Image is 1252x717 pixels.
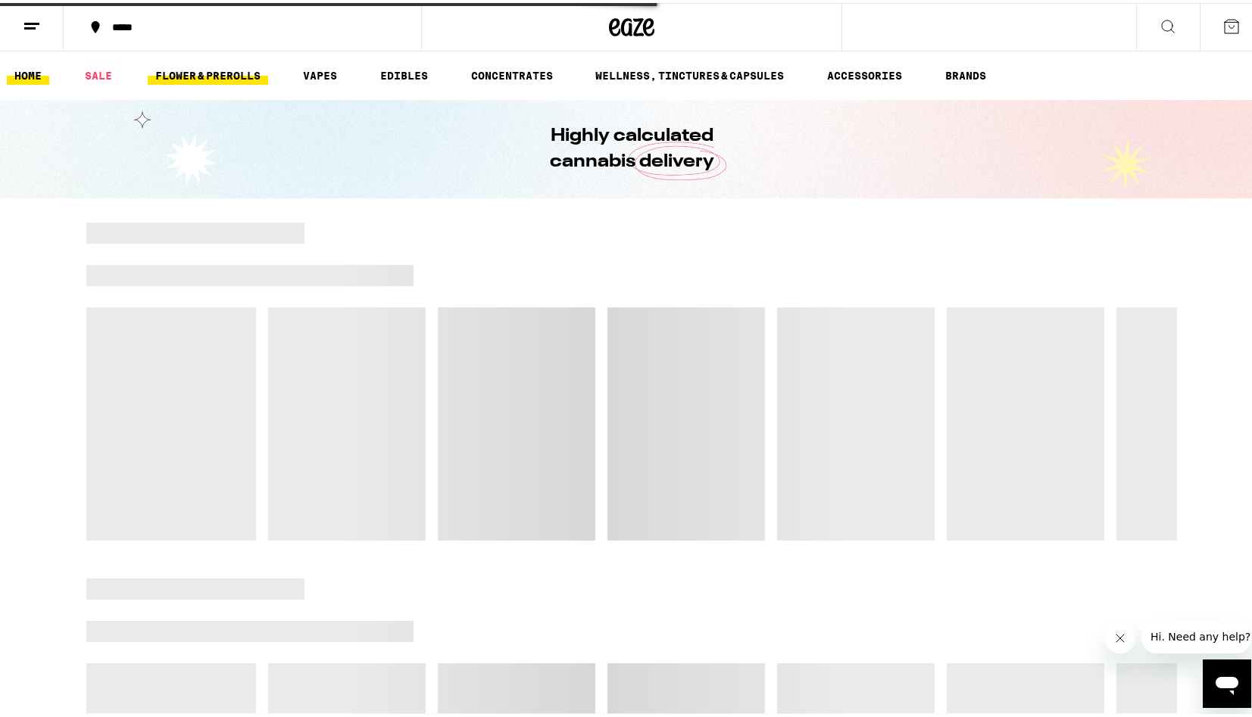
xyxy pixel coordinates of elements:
[77,64,120,82] a: SALE
[1203,656,1251,705] iframe: Button to launch messaging window
[148,64,268,82] a: FLOWER & PREROLLS
[507,120,757,172] h1: Highly calculated cannabis delivery
[938,64,994,82] a: BRANDS
[373,64,436,82] a: EDIBLES
[464,64,560,82] a: CONCENTRATES
[7,64,49,82] a: HOME
[1141,617,1251,650] iframe: Message from company
[820,64,910,82] a: ACCESSORIES
[295,64,345,82] a: VAPES
[588,64,791,82] a: WELLNESS, TINCTURES & CAPSULES
[1105,620,1135,650] iframe: Close message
